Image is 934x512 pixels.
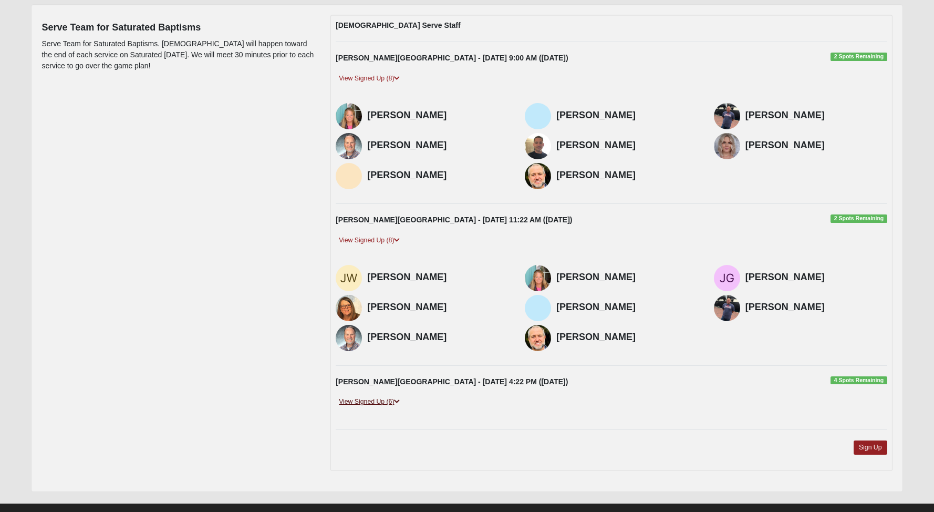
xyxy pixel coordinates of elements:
img: Chris Newton [714,103,740,129]
h4: [PERSON_NAME] [556,272,698,283]
h4: [PERSON_NAME] [367,272,509,283]
h4: [PERSON_NAME] [745,140,887,151]
span: 2 Spots Remaining [831,53,887,61]
img: Darren Rinker [336,133,362,159]
h4: [PERSON_NAME] [556,332,698,343]
a: View Signed Up (8) [336,73,403,84]
h4: Serve Team for Saturated Baptisms [41,22,315,34]
a: View Signed Up (8) [336,235,403,246]
h4: [PERSON_NAME] [556,170,698,181]
strong: [DEMOGRAPHIC_DATA] Serve Staff [336,21,461,29]
img: Ken Atwood [525,133,551,159]
a: Sign Up [854,441,887,455]
img: Jacquelyn Woollard [336,265,362,291]
img: Garold Smith [525,325,551,351]
h4: [PERSON_NAME] [745,272,887,283]
img: Aeline Newton [525,103,551,129]
img: Darren Rinker [336,325,362,351]
img: Carrie Farmer [714,133,740,159]
strong: [PERSON_NAME][GEOGRAPHIC_DATA] - [DATE] 4:22 PM ([DATE]) [336,377,568,386]
img: Jim Griffin [714,265,740,291]
h4: [PERSON_NAME] [556,140,698,151]
img: Aeline Newton [525,295,551,321]
h4: [PERSON_NAME] [745,302,887,313]
a: View Signed Up (6) [336,396,403,407]
img: Victoria Tanner [336,163,362,189]
h4: [PERSON_NAME] [367,170,509,181]
span: 4 Spots Remaining [831,376,887,385]
h4: [PERSON_NAME] [745,110,887,121]
strong: [PERSON_NAME][GEOGRAPHIC_DATA] - [DATE] 11:22 AM ([DATE]) [336,216,572,224]
h4: [PERSON_NAME] [556,302,698,313]
p: Serve Team for Saturated Baptisms. [DEMOGRAPHIC_DATA] will happen toward the end of each service ... [41,38,315,71]
h4: [PERSON_NAME] [367,140,509,151]
strong: [PERSON_NAME][GEOGRAPHIC_DATA] - [DATE] 9:00 AM ([DATE]) [336,54,568,62]
img: Kim Kindig [336,103,362,129]
img: Chris Newton [714,295,740,321]
h4: [PERSON_NAME] [367,110,509,121]
img: Shawna Bowers [336,295,362,321]
img: Kim Kindig [525,265,551,291]
h4: [PERSON_NAME] [556,110,698,121]
h4: [PERSON_NAME] [367,302,509,313]
span: 2 Spots Remaining [831,214,887,223]
img: Garold Smith [525,163,551,189]
h4: [PERSON_NAME] [367,332,509,343]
